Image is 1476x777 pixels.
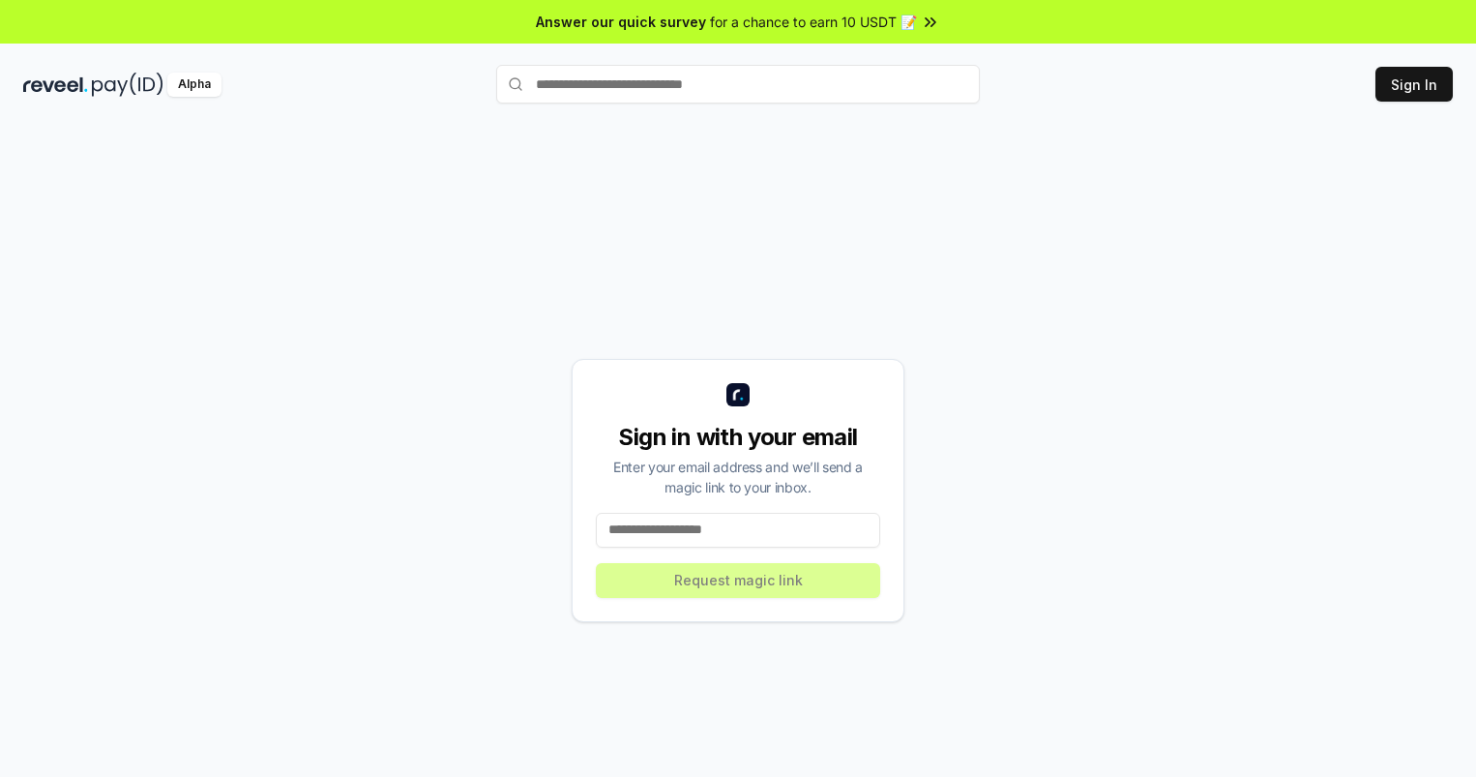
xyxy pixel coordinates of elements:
img: pay_id [92,73,163,97]
img: reveel_dark [23,73,88,97]
button: Sign In [1375,67,1453,102]
span: Answer our quick survey [536,12,706,32]
div: Alpha [167,73,221,97]
img: logo_small [726,383,750,406]
div: Sign in with your email [596,422,880,453]
div: Enter your email address and we’ll send a magic link to your inbox. [596,457,880,497]
span: for a chance to earn 10 USDT 📝 [710,12,917,32]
